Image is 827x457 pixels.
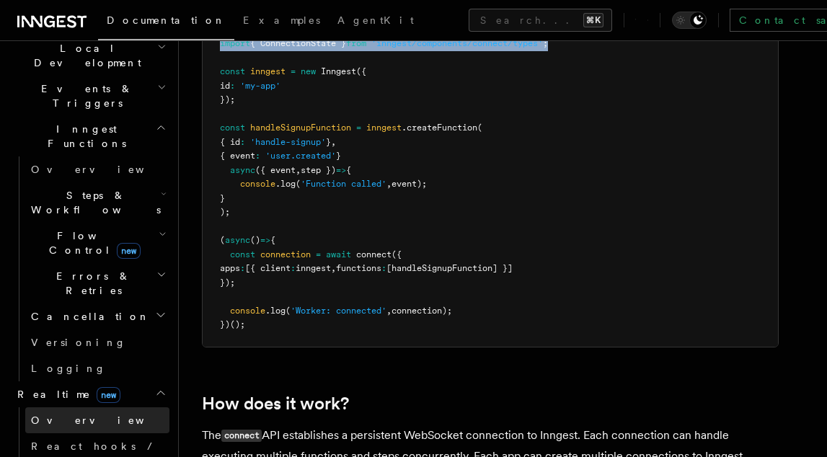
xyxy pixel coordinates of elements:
[260,249,311,259] span: connection
[250,38,346,48] span: { ConnectionState }
[220,319,245,329] span: })();
[31,164,180,175] span: Overview
[25,263,169,303] button: Errors & Retries
[346,165,351,175] span: {
[301,179,386,189] span: 'Function called'
[356,123,361,133] span: =
[286,306,291,316] span: (
[477,123,482,133] span: (
[12,81,157,110] span: Events & Triggers
[331,137,336,147] span: ,
[392,306,452,316] span: connection);
[12,76,169,116] button: Events & Triggers
[240,263,245,273] span: :
[25,407,169,433] a: Overview
[255,151,260,161] span: :
[245,263,291,273] span: [{ client
[250,235,260,245] span: ()
[220,263,240,273] span: apps
[25,329,169,355] a: Versioning
[221,430,262,442] code: connect
[31,414,180,426] span: Overview
[270,235,275,245] span: {
[220,123,245,133] span: const
[25,188,161,217] span: Steps & Workflows
[326,249,351,259] span: await
[296,165,301,175] span: ,
[230,165,255,175] span: async
[469,9,612,32] button: Search...⌘K
[12,122,156,151] span: Inngest Functions
[12,156,169,381] div: Inngest Functions
[230,306,265,316] span: console
[220,66,245,76] span: const
[402,123,477,133] span: .createFunction
[386,263,513,273] span: [handleSignupFunction] }]
[230,81,235,91] span: :
[220,235,225,245] span: (
[265,151,336,161] span: 'user.created'
[12,41,157,70] span: Local Development
[321,66,356,76] span: Inngest
[220,207,230,217] span: );
[392,179,427,189] span: event);
[98,4,234,40] a: Documentation
[117,243,141,259] span: new
[25,355,169,381] a: Logging
[25,309,150,324] span: Cancellation
[386,306,392,316] span: ,
[371,38,543,48] span: 'inngest/components/connect/types'
[250,137,326,147] span: 'handle-signup'
[386,179,392,189] span: ,
[25,303,169,329] button: Cancellation
[260,235,270,245] span: =>
[240,137,245,147] span: :
[543,38,548,48] span: ;
[31,363,106,374] span: Logging
[326,137,331,147] span: }
[220,193,225,203] span: }
[97,387,120,403] span: new
[392,249,402,259] span: ({
[243,14,320,26] span: Examples
[25,269,156,298] span: Errors & Retries
[220,151,255,161] span: { event
[240,179,275,189] span: console
[12,35,169,76] button: Local Development
[202,394,349,414] a: How does it work?
[12,387,120,401] span: Realtime
[265,306,286,316] span: .log
[12,116,169,156] button: Inngest Functions
[240,81,280,91] span: 'my-app'
[291,66,296,76] span: =
[31,337,126,348] span: Versioning
[250,123,351,133] span: handleSignupFunction
[356,249,392,259] span: connect
[296,179,301,189] span: (
[672,12,707,29] button: Toggle dark mode
[331,263,336,273] span: ,
[336,263,381,273] span: functions
[220,81,230,91] span: id
[255,165,296,175] span: ({ event
[291,263,296,273] span: :
[329,4,423,39] a: AgentKit
[25,156,169,182] a: Overview
[220,278,235,288] span: });
[366,123,402,133] span: inngest
[296,263,331,273] span: inngest
[230,249,255,259] span: const
[275,179,296,189] span: .log
[301,165,336,175] span: step })
[220,94,235,105] span: });
[12,381,169,407] button: Realtimenew
[583,13,603,27] kbd: ⌘K
[25,228,159,257] span: Flow Control
[316,249,321,259] span: =
[225,235,250,245] span: async
[25,182,169,223] button: Steps & Workflows
[107,14,226,26] span: Documentation
[346,38,366,48] span: from
[336,151,341,161] span: }
[291,306,386,316] span: 'Worker: connected'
